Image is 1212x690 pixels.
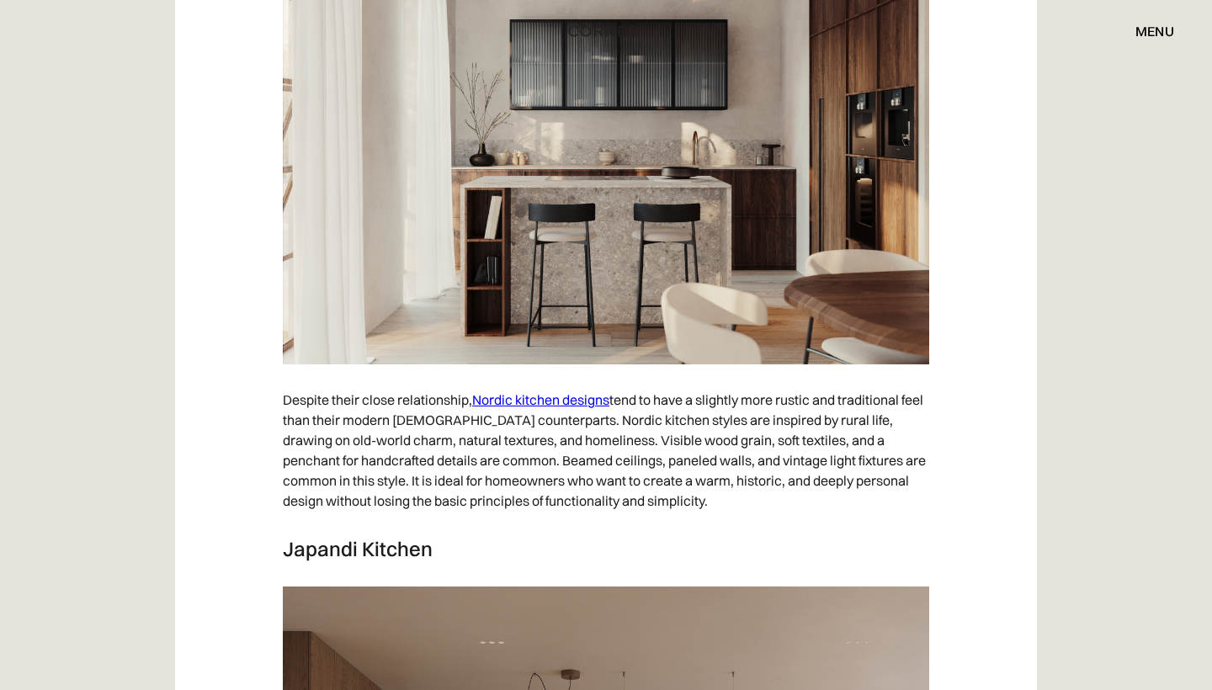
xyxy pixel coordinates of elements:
a: home [554,20,657,42]
a: Nordic kitchen designs [472,391,609,408]
div: menu [1135,24,1174,38]
p: Despite their close relationship, tend to have a slightly more rustic and traditional feel than t... [283,381,929,519]
div: menu [1119,17,1174,45]
h3: Japandi Kitchen [283,536,929,561]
